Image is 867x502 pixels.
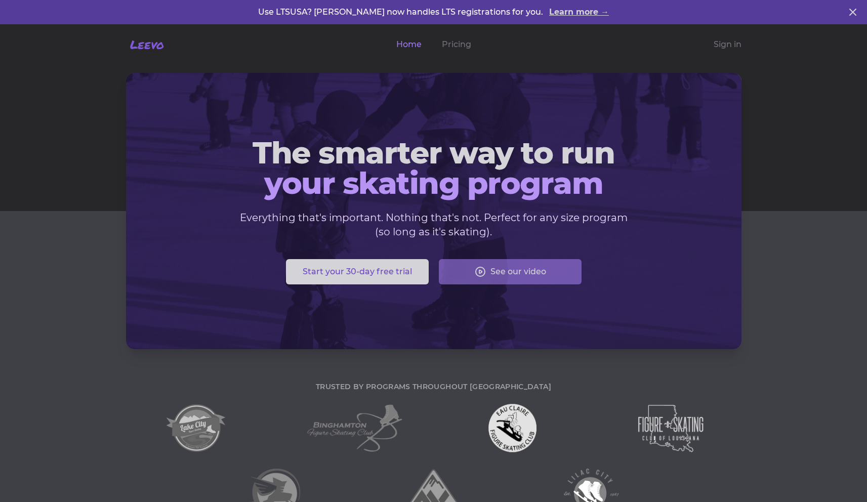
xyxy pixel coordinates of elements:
img: Eau Claire FSC [488,404,536,452]
a: Learn more [549,6,609,18]
span: Use LTSUSA? [PERSON_NAME] now handles LTS registrations for you. [258,7,545,17]
img: Lake City [167,404,227,452]
span: The smarter way to run [142,138,725,168]
span: See our video [490,266,546,278]
button: Start your 30-day free trial [286,259,429,284]
button: See our video [439,259,582,284]
span: → [601,7,609,17]
a: Home [396,38,422,51]
a: Pricing [442,38,471,51]
span: your skating program [142,168,725,198]
a: Leevo [126,36,164,53]
img: FSC of LA [637,404,704,452]
p: Everything that's important. Nothing that's not. Perfect for any size program (so long as it's sk... [239,211,628,239]
p: Trusted by programs throughout [GEOGRAPHIC_DATA] [126,382,741,392]
a: Sign in [714,38,741,51]
img: Binghamton FSC [306,404,403,452]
